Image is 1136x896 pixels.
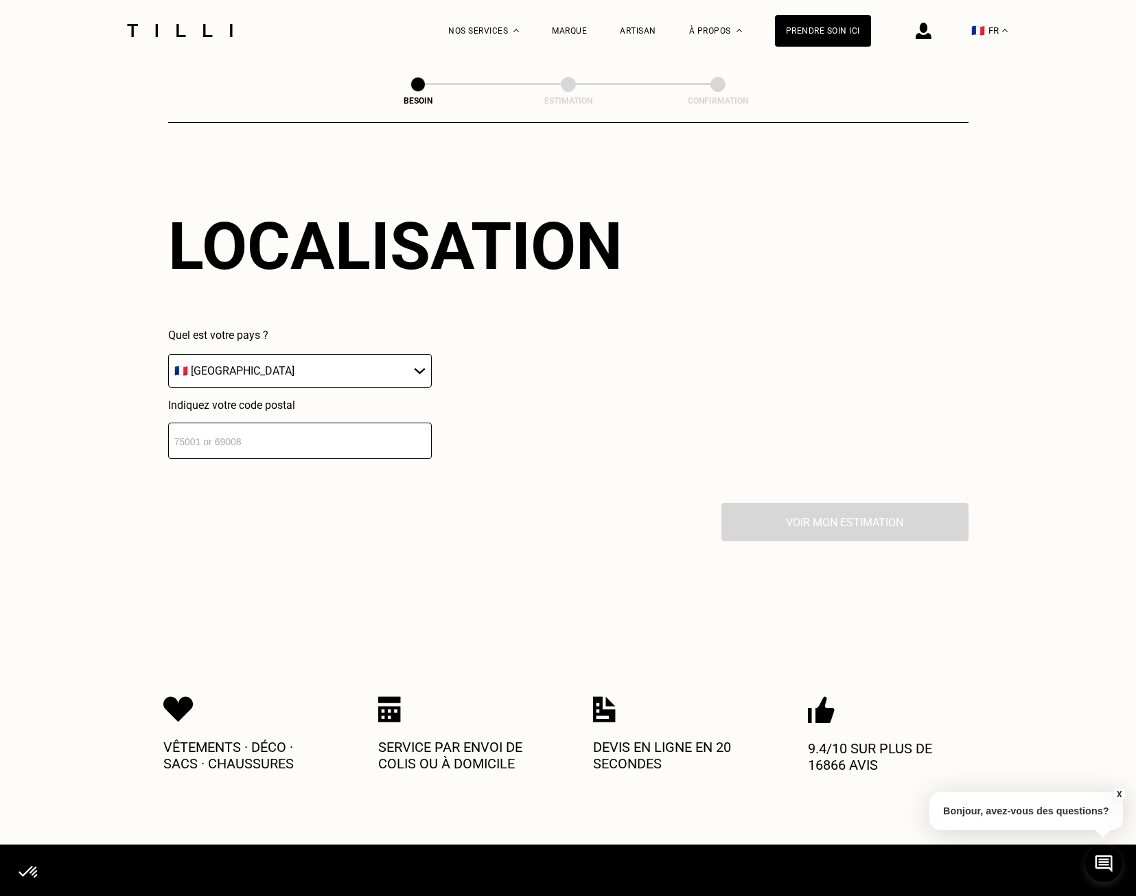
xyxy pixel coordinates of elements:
a: Marque [552,26,587,36]
p: Bonjour, avez-vous des questions? [929,792,1123,830]
img: Icon [593,696,616,722]
img: Logo du service de couturière Tilli [122,24,237,37]
img: Icon [163,696,194,722]
span: 🇫🇷 [971,24,985,37]
div: Besoin [349,96,487,106]
p: Devis en ligne en 20 secondes [593,739,758,772]
div: Estimation [500,96,637,106]
p: Quel est votre pays ? [168,329,432,342]
p: Indiquez votre code postal [168,399,432,412]
p: Service par envoi de colis ou à domicile [378,739,543,772]
input: 75001 or 69008 [168,423,432,459]
p: 9.4/10 sur plus de 16866 avis [808,740,973,773]
a: Prendre soin ici [775,15,871,47]
button: X [1112,787,1126,802]
img: Icon [808,696,835,724]
div: Localisation [168,208,623,285]
img: Menu déroulant [513,29,519,32]
img: Menu déroulant à propos [737,29,742,32]
div: Confirmation [649,96,787,106]
img: Icon [378,696,401,722]
img: icône connexion [916,23,931,39]
p: Vêtements · Déco · Sacs · Chaussures [163,739,328,772]
a: Artisan [620,26,656,36]
img: menu déroulant [1002,29,1008,32]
